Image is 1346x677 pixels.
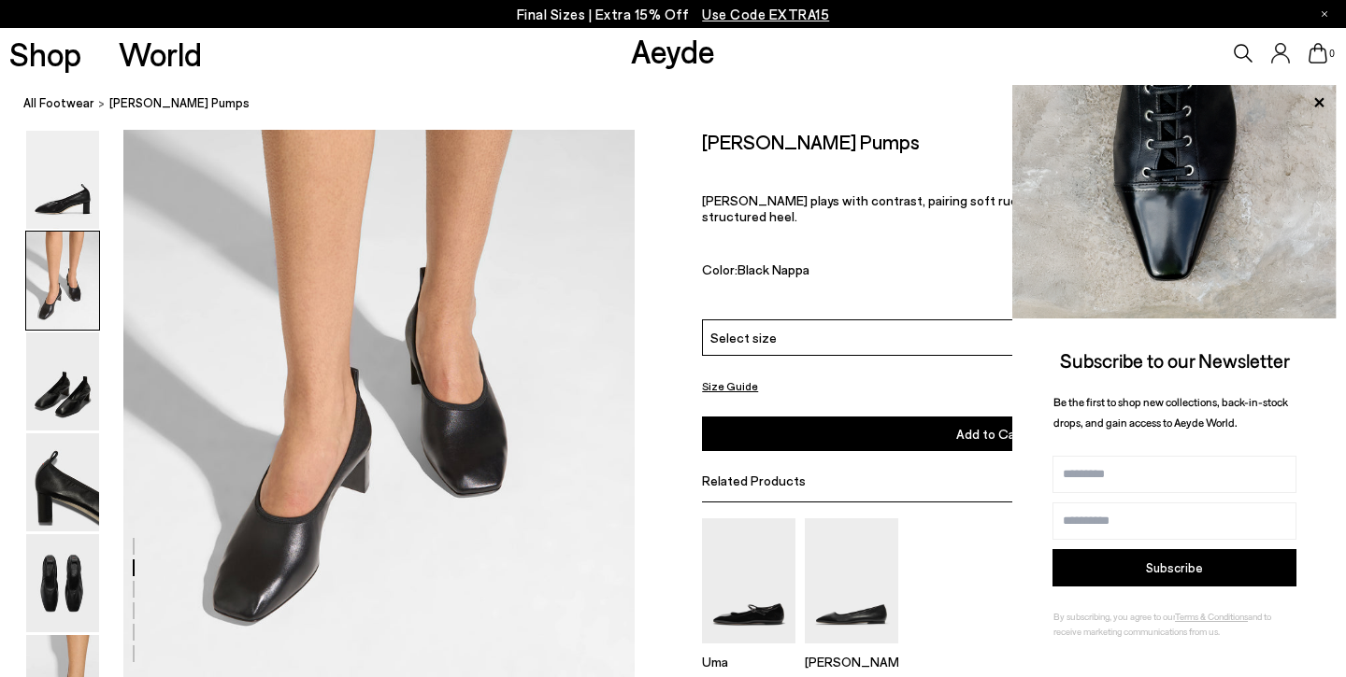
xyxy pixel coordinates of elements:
[9,37,81,70] a: Shop
[702,130,920,153] h2: [PERSON_NAME] Pumps
[1052,549,1296,586] button: Subscribe
[702,192,1279,224] p: [PERSON_NAME] plays with contrast, pairing soft ruched leather with a sculpted toe and structured...
[109,93,250,113] span: [PERSON_NAME] Pumps
[702,261,1154,282] div: Color:
[1053,395,1288,430] span: Be the first to shop new collections, back-in-stock drops, and gain access to Aeyde World.
[26,131,99,229] img: Narissa Ruched Pumps - Image 1
[702,6,829,22] span: Navigate to /collections/ss25-final-sizes
[26,332,99,430] img: Narissa Ruched Pumps - Image 3
[517,3,830,26] p: Final Sizes | Extra 15% Off
[702,630,795,670] a: Uma Mary-Jane Flats Uma
[1060,348,1290,372] span: Subscribe to our Newsletter
[23,93,94,113] a: All Footwear
[710,328,777,347] span: Select size
[26,534,99,632] img: Narissa Ruched Pumps - Image 5
[631,31,715,70] a: Aeyde
[23,78,1346,130] nav: breadcrumb
[26,433,99,531] img: Narissa Ruched Pumps - Image 4
[702,416,1279,451] button: Add to Cart
[1012,85,1337,318] img: ca3f721fb6ff708a270709c41d776025.jpg
[805,518,898,642] img: Ida Leather Square-Toe Flats
[805,654,898,670] p: [PERSON_NAME]
[702,654,795,670] p: Uma
[702,518,795,642] img: Uma Mary-Jane Flats
[702,472,806,488] span: Related Products
[26,232,99,330] img: Narissa Ruched Pumps - Image 2
[805,630,898,670] a: Ida Leather Square-Toe Flats [PERSON_NAME]
[956,426,1025,442] span: Add to Cart
[1053,611,1175,622] span: By subscribing, you agree to our
[1175,611,1248,622] a: Terms & Conditions
[702,374,758,398] button: Size Guide
[119,37,202,70] a: World
[1327,49,1337,59] span: 0
[737,261,809,276] span: Black Nappa
[1309,43,1327,63] a: 0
